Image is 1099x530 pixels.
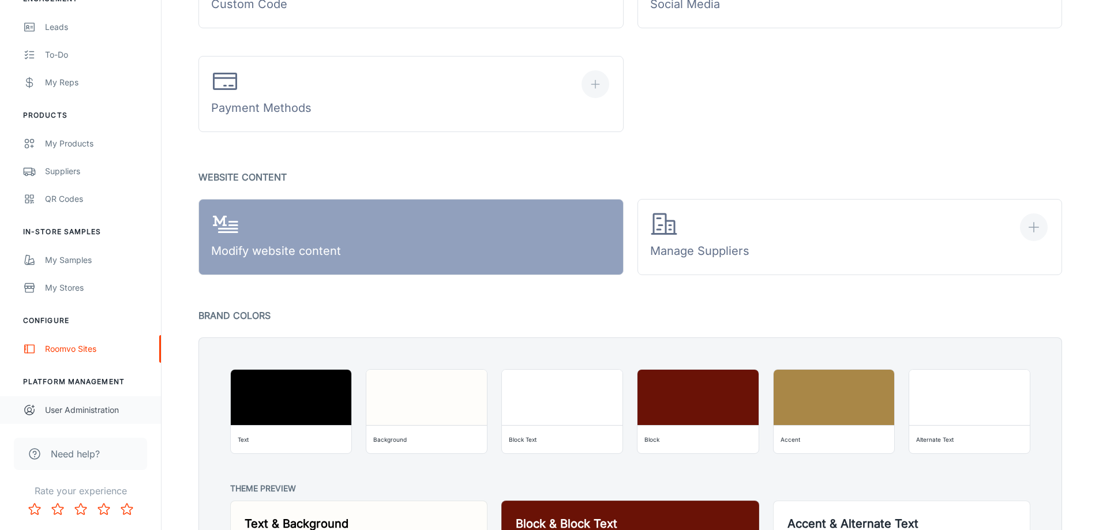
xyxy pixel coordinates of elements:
[51,447,100,461] span: Need help?
[230,482,1030,496] p: Theme Preview
[45,21,149,33] div: Leads
[211,67,312,121] div: Payment Methods
[92,498,115,521] button: Rate 4 star
[115,498,138,521] button: Rate 5 star
[69,498,92,521] button: Rate 3 star
[45,193,149,205] div: QR Codes
[509,434,537,445] div: Block Text
[45,343,149,355] div: Roomvo Sites
[211,211,341,264] div: Modify website content
[198,199,624,275] a: Modify website content
[45,137,149,150] div: My Products
[373,434,407,445] div: Background
[644,434,659,445] div: Block
[781,434,800,445] div: Accent
[46,498,69,521] button: Rate 2 star
[45,165,149,178] div: Suppliers
[637,199,1063,275] button: Manage Suppliers
[198,56,624,132] button: Payment Methods
[198,169,1062,185] p: Website Content
[198,307,1062,324] p: Brand Colors
[45,254,149,266] div: My Samples
[916,434,954,445] div: Alternate Text
[45,76,149,89] div: My Reps
[45,281,149,294] div: My Stores
[45,48,149,61] div: To-do
[45,404,149,416] div: User Administration
[650,211,749,264] div: Manage Suppliers
[23,498,46,521] button: Rate 1 star
[238,434,249,445] div: Text
[9,484,152,498] p: Rate your experience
